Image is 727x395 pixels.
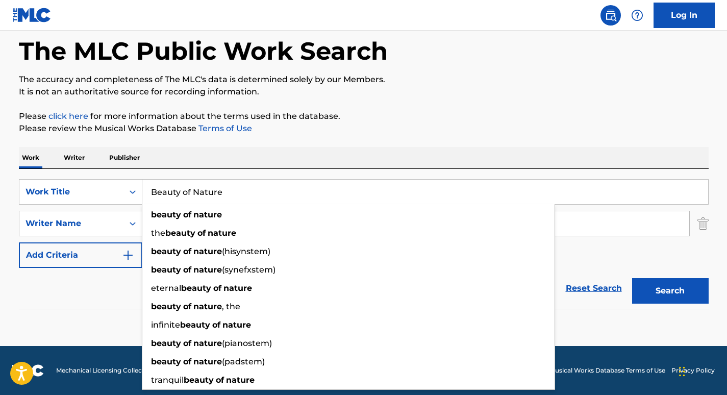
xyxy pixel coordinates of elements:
strong: of [183,357,191,366]
strong: beauty [151,210,181,219]
strong: nature [193,302,222,311]
a: Terms of Use [196,124,252,133]
img: 9d2ae6d4665cec9f34b9.svg [122,249,134,261]
strong: beauty [151,302,181,311]
strong: beauty [165,228,195,238]
span: infinite [151,320,180,330]
strong: beauty [184,375,214,385]
strong: of [197,228,206,238]
strong: of [183,302,191,311]
strong: beauty [151,338,181,348]
strong: beauty [181,283,211,293]
strong: of [183,338,191,348]
strong: of [183,265,191,275]
strong: of [183,246,191,256]
h1: The MLC Public Work Search [19,36,388,66]
p: It is not an authoritative source for recording information. [19,86,709,98]
a: Musical Works Database Terms of Use [549,366,665,375]
iframe: Chat Widget [676,346,727,395]
div: Drag [679,356,685,387]
strong: nature [193,338,222,348]
p: Writer [61,147,88,168]
strong: beauty [151,357,181,366]
p: Please for more information about the terms used in the database. [19,110,709,122]
img: Delete Criterion [697,211,709,236]
strong: nature [223,283,252,293]
a: click here [48,111,88,121]
strong: nature [193,265,222,275]
strong: beauty [180,320,210,330]
span: , the [222,302,240,311]
img: search [605,9,617,21]
p: Please review the Musical Works Database [19,122,709,135]
strong: of [212,320,220,330]
img: help [631,9,643,21]
p: Publisher [106,147,143,168]
div: Help [627,5,647,26]
p: The accuracy and completeness of The MLC's data is determined solely by our Members. [19,73,709,86]
span: the [151,228,165,238]
div: Writer Name [26,217,117,230]
span: (pianostem) [222,338,272,348]
div: Work Title [26,186,117,198]
a: Reset Search [561,277,627,300]
p: Work [19,147,42,168]
a: Public Search [600,5,621,26]
strong: of [216,375,224,385]
span: (padstem) [222,357,265,366]
strong: nature [226,375,255,385]
a: Log In [654,3,715,28]
span: tranquil [151,375,184,385]
span: (hisynstem) [222,246,270,256]
span: eternal [151,283,181,293]
strong: beauty [151,246,181,256]
span: (synefxstem) [222,265,275,275]
button: Search [632,278,709,304]
button: Add Criteria [19,242,142,268]
strong: nature [193,357,222,366]
strong: nature [193,210,222,219]
a: Privacy Policy [671,366,715,375]
form: Search Form [19,179,709,309]
strong: nature [193,246,222,256]
strong: nature [208,228,236,238]
strong: of [213,283,221,293]
strong: beauty [151,265,181,275]
span: Mechanical Licensing Collective © 2025 [56,366,174,375]
strong: of [183,210,191,219]
img: logo [12,364,44,377]
img: MLC Logo [12,8,52,22]
strong: nature [222,320,251,330]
